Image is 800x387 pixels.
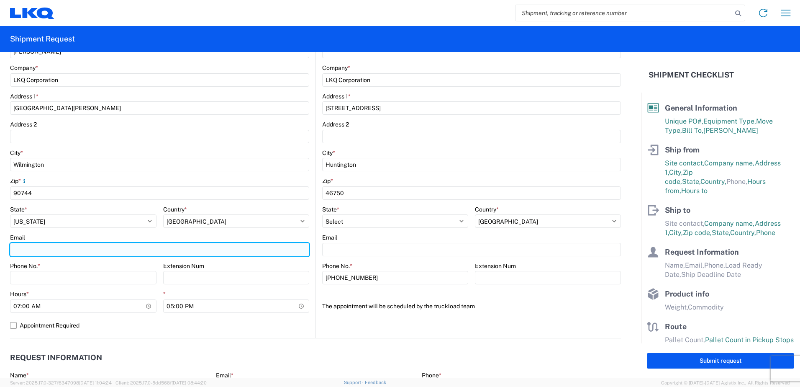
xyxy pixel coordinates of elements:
span: City, [669,168,683,176]
span: [PERSON_NAME] [703,126,758,134]
span: City, [669,229,683,237]
label: Address 2 [322,121,349,128]
span: State, [712,229,730,237]
span: Hours to [681,187,708,195]
h2: Shipment Checklist [649,70,734,80]
label: State [10,206,27,213]
label: Extension Num [475,262,516,270]
span: Product info [665,289,709,298]
span: Weight, [665,303,688,311]
span: Ship to [665,206,690,214]
label: City [10,149,23,157]
a: Support [344,380,365,385]
label: Email [216,372,233,379]
span: [DATE] 11:04:24 [79,380,112,385]
span: Phone, [704,261,725,269]
label: Phone [422,372,441,379]
input: Shipment, tracking or reference number [515,5,732,21]
span: Zip code, [683,229,712,237]
label: Address 1 [10,93,38,100]
span: Phone [756,229,775,237]
span: [DATE] 08:44:20 [172,380,207,385]
label: Company [322,64,350,72]
label: Extension Num [163,262,204,270]
span: Equipment Type, [703,117,756,125]
label: The appointment will be scheduled by the truckload team [322,299,475,313]
span: Country, [700,178,726,186]
span: Email, [685,261,704,269]
label: Country [163,206,187,213]
label: Name [10,372,29,379]
span: Ship from [665,145,700,154]
span: General Information [665,103,737,112]
span: Copyright © [DATE]-[DATE] Agistix Inc., All Rights Reserved [661,379,790,387]
label: Hours [10,290,29,298]
label: Email [10,234,25,241]
label: City [322,149,335,157]
span: Client: 2025.17.0-5dd568f [115,380,207,385]
span: Company name, [704,159,755,167]
span: Bill To, [682,126,703,134]
span: Ship Deadline Date [681,271,741,279]
span: Server: 2025.17.0-327f6347098 [10,380,112,385]
span: Country, [730,229,756,237]
span: Unique PO#, [665,117,703,125]
h2: Shipment Request [10,34,75,44]
span: Company name, [704,219,755,227]
span: Request Information [665,248,739,256]
span: Route [665,322,687,331]
span: Site contact, [665,159,704,167]
span: Commodity [688,303,724,311]
label: Address 2 [10,121,37,128]
label: Company [10,64,38,72]
label: Appointment Required [10,319,309,332]
span: Name, [665,261,685,269]
a: Feedback [365,380,386,385]
label: Country [475,206,499,213]
label: Zip [10,177,28,185]
label: State [322,206,339,213]
label: Phone No. [322,262,352,270]
span: Pallet Count in Pickup Stops equals Pallet Count in delivery stops [665,336,794,353]
label: Address 1 [322,93,351,100]
label: Zip [322,177,333,185]
span: Site contact, [665,219,704,227]
button: Submit request [647,353,794,369]
label: Email [322,234,337,241]
span: Pallet Count, [665,336,705,344]
span: State, [682,178,700,186]
label: Phone No. [10,262,40,270]
h2: Request Information [10,353,102,362]
span: Phone, [726,178,747,186]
